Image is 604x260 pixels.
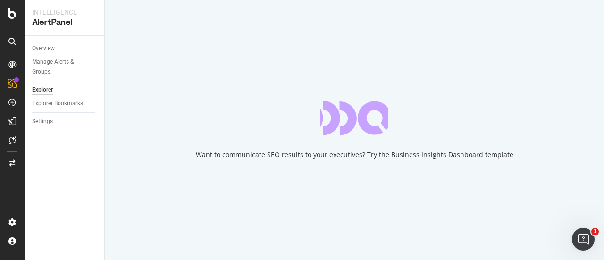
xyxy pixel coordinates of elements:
a: Explorer Bookmarks [32,99,98,109]
div: Explorer Bookmarks [32,99,83,109]
span: 1 [591,228,599,235]
a: Overview [32,43,98,53]
div: Explorer [32,85,53,95]
div: animation [320,101,388,135]
iframe: Intercom live chat [572,228,595,251]
div: Overview [32,43,55,53]
div: Manage Alerts & Groups [32,57,89,77]
div: Intelligence [32,8,97,17]
a: Manage Alerts & Groups [32,57,98,77]
div: AlertPanel [32,17,97,28]
div: Want to communicate SEO results to your executives? Try the Business Insights Dashboard template [196,150,513,159]
a: Explorer [32,85,98,95]
a: Settings [32,117,98,126]
div: Settings [32,117,53,126]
